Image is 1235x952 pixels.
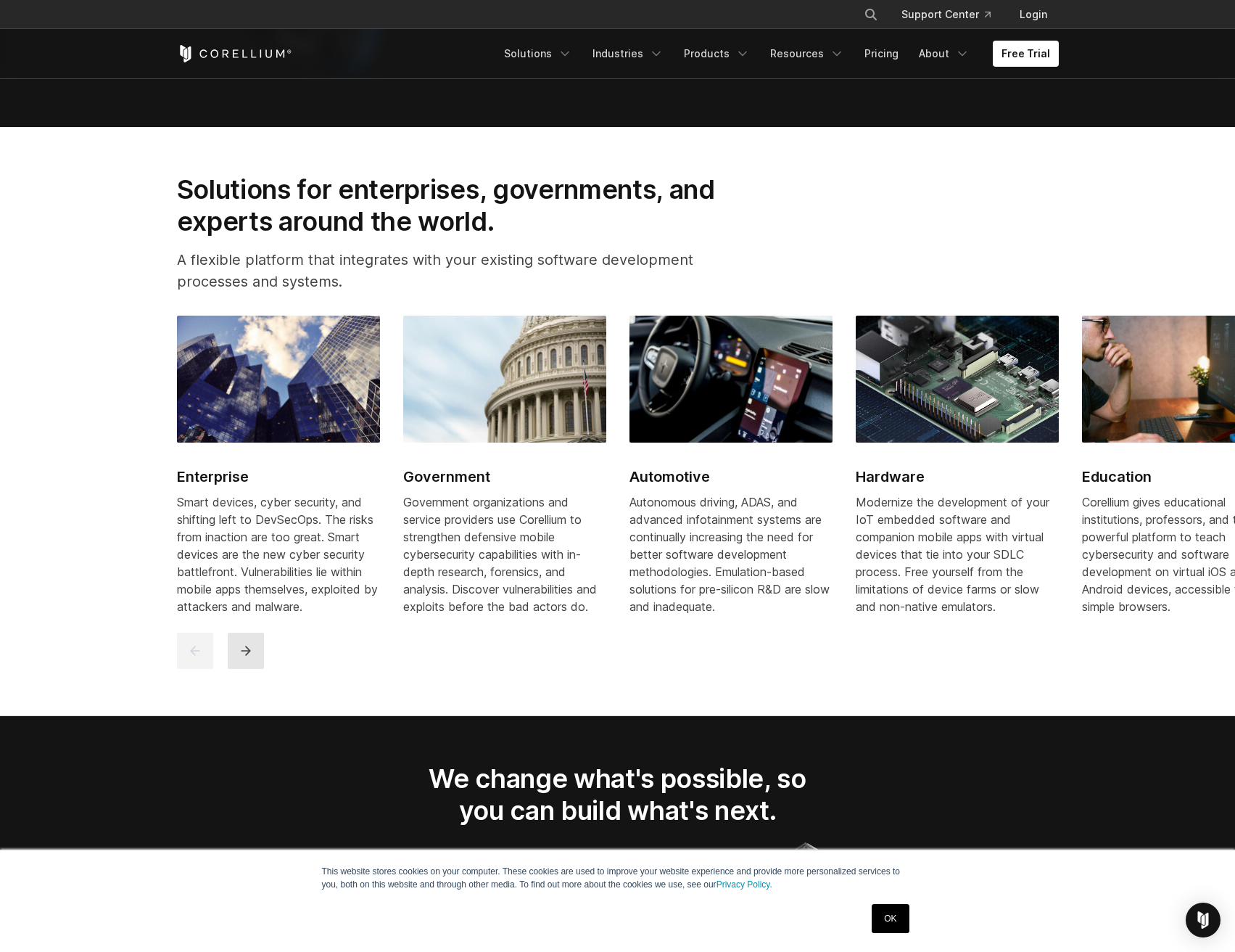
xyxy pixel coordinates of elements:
[629,316,833,632] a: Automotive Automotive Autonomous driving, ADAS, and advanced infotainment systems are continually...
[177,493,380,615] div: Smart devices, cyber security, and shifting left to DevSecOps. The risks from inaction are too gr...
[1186,903,1220,937] div: Open Intercom Messenger
[177,249,755,292] p: A flexible platform that integrates with your existing software development processes and systems.
[322,865,914,891] p: This website stores cookies on your computer. These cookies are used to improve your website expe...
[584,41,672,67] a: Industries
[890,1,1002,28] a: Support Center
[177,45,292,62] a: Corellium Home
[228,633,264,669] button: next
[495,41,1059,67] div: Navigation Menu
[1008,1,1059,28] a: Login
[403,316,606,632] a: Government Government Government organizations and service providers use Corellium to strengthen ...
[177,173,755,238] h2: Solutions for enterprises, governments, and experts around the world.
[856,466,1059,488] h2: Hardware
[993,41,1059,67] a: Free Trial
[403,316,606,442] img: Government
[910,41,978,67] a: About
[675,41,759,67] a: Products
[858,1,884,28] button: Search
[403,493,606,615] div: Government organizations and service providers use Corellium to strengthen defensive mobile cyber...
[856,41,907,67] a: Pricing
[716,879,772,890] a: Privacy Policy.
[403,466,606,488] h2: Government
[177,316,380,442] img: Enterprise
[872,904,909,933] a: OK
[177,466,380,488] h2: Enterprise
[495,41,581,67] a: Solutions
[846,1,1059,28] div: Navigation Menu
[405,763,831,827] h2: We change what's possible, so you can build what's next.
[761,41,853,67] a: Resources
[177,316,380,632] a: Enterprise Enterprise Smart devices, cyber security, and shifting left to DevSecOps. The risks fr...
[629,316,833,442] img: Automotive
[856,316,1059,632] a: Hardware Hardware Modernize the development of your IoT embedded software and companion mobile ap...
[177,633,213,669] button: previous
[856,316,1059,442] img: Hardware
[856,495,1049,614] span: Modernize the development of your IoT embedded software and companion mobile apps with virtual de...
[629,493,833,615] div: Autonomous driving, ADAS, and advanced infotainment systems are continually increasing the need f...
[629,466,833,488] h2: Automotive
